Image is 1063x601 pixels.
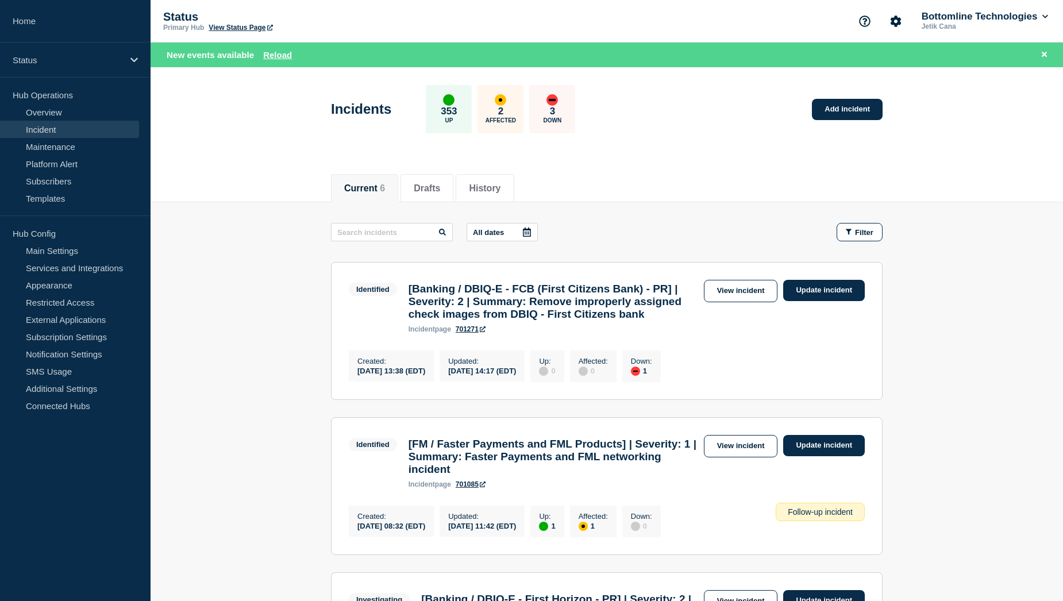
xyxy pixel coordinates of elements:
p: Created : [357,357,425,365]
button: Reload [263,50,292,60]
div: 1 [631,365,652,376]
div: 0 [539,365,555,376]
p: Updated : [448,357,516,365]
span: incident [409,480,435,488]
div: affected [579,522,588,531]
button: Current 6 [344,183,385,194]
a: Update incident [783,280,865,301]
div: down [631,367,640,376]
p: Up : [539,512,555,521]
div: disabled [539,367,548,376]
p: Up [445,117,453,124]
a: 701085 [456,480,486,488]
p: 353 [441,106,457,117]
div: down [546,94,558,106]
button: History [469,183,500,194]
div: up [539,522,548,531]
h3: [Banking / DBIQ-E - FCB (First Citizens Bank) - PR] | Severity: 2 | Summary: Remove improperly as... [409,283,698,321]
button: Filter [837,223,883,241]
div: 0 [631,521,652,531]
span: 6 [380,183,385,193]
div: affected [495,94,506,106]
span: incident [409,325,435,333]
a: View Status Page [209,24,272,32]
a: View incident [704,280,778,302]
span: Filter [855,228,873,237]
p: All dates [473,228,504,237]
span: Identified [349,283,397,296]
div: [DATE] 14:17 (EDT) [448,365,516,375]
div: disabled [579,367,588,376]
p: Status [13,55,123,65]
p: page [409,325,451,333]
div: 1 [539,521,555,531]
div: up [443,94,455,106]
div: 1 [579,521,608,531]
p: page [409,480,451,488]
p: Updated : [448,512,516,521]
p: 2 [498,106,503,117]
a: Update incident [783,435,865,456]
span: New events available [167,50,254,60]
p: Status [163,10,393,24]
h1: Incidents [331,101,391,117]
p: Affected : [579,512,608,521]
p: Created : [357,512,425,521]
input: Search incidents [331,223,453,241]
div: disabled [631,522,640,531]
button: All dates [467,223,538,241]
p: Primary Hub [163,24,204,32]
p: Down : [631,512,652,521]
a: Add incident [812,99,883,120]
p: Up : [539,357,555,365]
p: Affected [486,117,516,124]
div: Follow-up incident [776,503,865,521]
p: 3 [550,106,555,117]
div: 0 [579,365,608,376]
p: Affected : [579,357,608,365]
div: [DATE] 11:42 (EDT) [448,521,516,530]
button: Drafts [414,183,440,194]
h3: [FM / Faster Payments and FML Products] | Severity: 1 | Summary: Faster Payments and FML networki... [409,438,698,476]
button: Account settings [884,9,908,33]
p: Down : [631,357,652,365]
a: 701271 [456,325,486,333]
div: [DATE] 08:32 (EDT) [357,521,425,530]
button: Bottomline Technologies [919,11,1050,22]
p: Jetik Cana [919,22,1039,30]
span: Identified [349,438,397,451]
div: [DATE] 13:38 (EDT) [357,365,425,375]
p: Down [544,117,562,124]
a: View incident [704,435,778,457]
button: Support [853,9,877,33]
